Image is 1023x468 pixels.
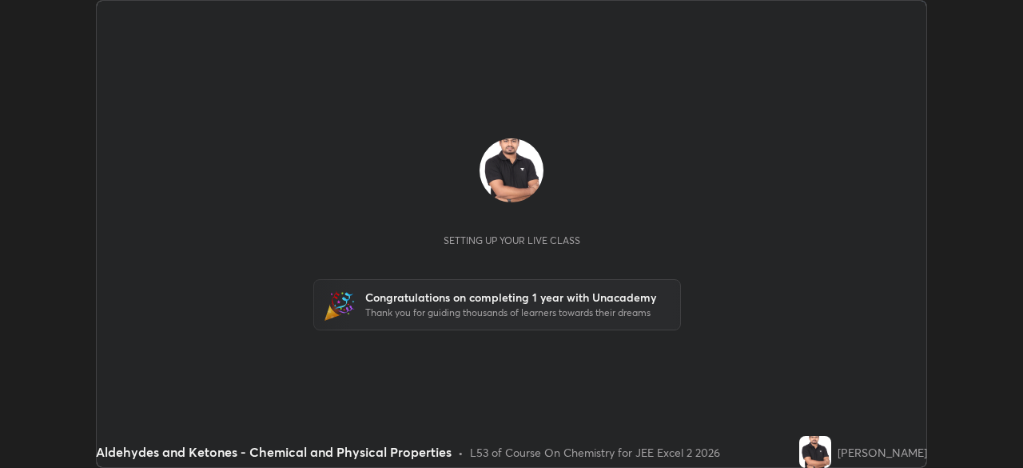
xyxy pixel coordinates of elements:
img: 5fba970c85c7484fbef5fa1617cbed6b.jpg [799,436,831,468]
div: Aldehydes and Ketones - Chemical and Physical Properties [96,442,452,462]
div: L53 of Course On Chemistry for JEE Excel 2 2026 [470,444,720,461]
div: Setting up your live class [444,234,580,246]
div: • [458,444,464,461]
div: [PERSON_NAME] [838,444,927,461]
img: 5fba970c85c7484fbef5fa1617cbed6b.jpg [480,138,543,202]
